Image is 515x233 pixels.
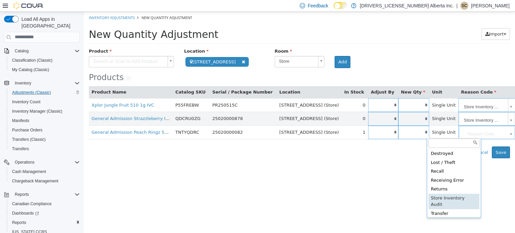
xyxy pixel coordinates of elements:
span: Adjustments (Classic) [9,89,80,97]
span: Inventory Count [12,99,41,105]
a: Chargeback Management [9,177,61,185]
span: Inventory Count [9,98,80,106]
div: Lost / Theft [345,147,396,156]
span: Reports [12,190,80,198]
a: Purchase Orders [9,126,45,134]
a: Transfers (Classic) [9,135,48,143]
div: Recall [345,155,396,164]
span: Dashboards [9,209,80,217]
div: Returns [345,173,396,182]
p: [DRIVERS_LICENSE_NUMBER] Alberta Inc. [360,2,454,10]
button: Catalog [1,46,82,56]
span: Classification (Classic) [9,56,80,64]
span: My Catalog (Classic) [12,67,49,72]
div: Store Inventory Audit [345,182,396,197]
span: Load All Apps in [GEOGRAPHIC_DATA] [19,16,80,29]
button: Inventory [12,79,34,87]
button: Classification (Classic) [7,56,82,65]
a: Dashboards [7,209,82,218]
button: Reports [1,190,82,199]
span: Canadian Compliance [9,200,80,208]
div: Receiving Error [345,164,396,173]
span: Reports [15,192,29,197]
p: [PERSON_NAME] [471,2,510,10]
span: Reports [12,220,26,225]
a: Cash Management [9,168,49,176]
span: Canadian Compliance [12,201,52,207]
span: Inventory [12,79,80,87]
span: Chargeback Management [12,178,58,184]
button: Chargeback Management [7,176,82,186]
span: Feedback [308,2,328,9]
span: Transfers [12,146,29,152]
span: Transfers [9,145,80,153]
button: Inventory [1,78,82,88]
span: Cash Management [9,168,80,176]
span: Dashboards [12,211,39,216]
img: Cova [13,2,44,9]
button: Operations [12,158,37,166]
span: Manifests [9,117,80,125]
span: Inventory Manager (Classic) [12,109,62,114]
button: Adjustments (Classic) [7,88,82,97]
button: Catalog [12,47,31,55]
button: Inventory Count [7,97,82,107]
a: Canadian Compliance [9,200,54,208]
a: Classification (Classic) [9,56,55,64]
span: Transfers (Classic) [12,137,46,142]
a: Inventory Count [9,98,43,106]
span: SC [462,2,467,10]
button: Transfers (Classic) [7,135,82,144]
a: Dashboards [9,209,42,217]
span: Chargeback Management [9,177,80,185]
a: Adjustments (Classic) [9,89,54,97]
button: Reports [7,218,82,227]
span: Cash Management [12,169,46,174]
span: Operations [12,158,80,166]
button: Purchase Orders [7,125,82,135]
a: Transfers [9,145,32,153]
span: Manifests [12,118,29,123]
a: Reports [9,219,29,227]
span: Catalog [15,48,28,54]
span: Reports [9,219,80,227]
span: Adjustments (Classic) [12,90,51,95]
div: Transfer [345,197,396,207]
span: Purchase Orders [12,127,43,133]
span: Inventory Manager (Classic) [9,107,80,115]
button: Inventory Manager (Classic) [7,107,82,116]
button: Cash Management [7,167,82,176]
span: My Catalog (Classic) [9,66,80,74]
span: Purchase Orders [9,126,80,134]
div: Shelley Crossman [460,2,468,10]
span: Catalog [12,47,80,55]
button: Reports [12,190,32,198]
span: Inventory [15,80,31,86]
a: Manifests [9,117,32,125]
button: My Catalog (Classic) [7,65,82,74]
span: Transfers (Classic) [9,135,80,143]
p: | [456,2,458,10]
button: Canadian Compliance [7,199,82,209]
span: Classification (Classic) [12,58,53,63]
button: Operations [1,158,82,167]
button: Manifests [7,116,82,125]
a: My Catalog (Classic) [9,66,52,74]
div: Destroyed [345,137,396,147]
span: Operations [15,160,35,165]
input: Dark Mode [334,2,348,9]
a: Inventory Manager (Classic) [9,107,65,115]
button: Transfers [7,144,82,154]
